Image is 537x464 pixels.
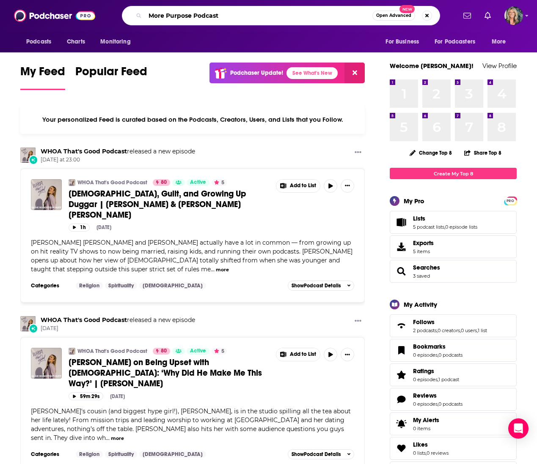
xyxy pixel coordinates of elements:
span: , [438,352,438,358]
a: WHOA That's Good Podcast [20,147,36,163]
button: Share Top 8 [464,145,502,161]
a: Popular Feed [75,64,147,90]
span: ... [211,265,215,273]
a: Searches [413,264,440,271]
span: Ratings [390,363,517,386]
a: My Alerts [390,412,517,435]
a: Follows [393,320,410,332]
span: My Alerts [393,418,410,430]
a: Show notifications dropdown [481,8,494,23]
span: Exports [393,241,410,253]
h3: Categories [31,451,69,458]
span: Follows [390,314,517,337]
span: My Alerts [413,416,439,424]
button: open menu [429,34,487,50]
span: Monitoring [100,36,130,48]
span: Logged in as lisa.beech [504,6,523,25]
a: Follows [413,318,487,326]
div: My Pro [404,197,424,205]
a: [DEMOGRAPHIC_DATA] [139,451,206,458]
a: WHOA That's Good Podcast [77,348,147,355]
a: Show notifications dropdown [460,8,474,23]
span: My Feed [20,64,65,84]
a: Spirituality [105,451,137,458]
button: Show More Button [351,147,365,158]
a: Searches [393,265,410,277]
span: , [438,401,438,407]
button: open menu [486,34,517,50]
span: Reviews [413,392,437,399]
p: Podchaser Update! [230,69,283,76]
a: WHOA That's Good Podcast [41,147,127,155]
span: [DATE] [41,325,195,332]
a: 0 reviews [427,450,449,456]
a: Active [187,179,209,186]
div: New Episode [29,324,38,333]
a: 0 lists [413,450,426,456]
span: 5 items [413,248,434,254]
span: Active [190,178,206,187]
span: Likes [413,441,428,448]
span: ... [106,434,110,442]
span: 0 items [413,426,439,431]
button: Show More Button [341,348,354,361]
a: 0 episodes [413,377,438,382]
button: Show More Button [276,180,320,192]
button: Show More Button [351,316,365,327]
a: Religion [76,282,103,289]
span: Exports [413,239,434,247]
a: 80 [153,179,170,186]
span: , [438,377,438,382]
a: Podchaser - Follow, Share and Rate Podcasts [14,8,95,24]
span: PRO [505,198,515,204]
a: Reviews [413,392,463,399]
input: Search podcasts, credits, & more... [145,9,372,22]
a: Ratings [413,367,459,375]
a: Create My Top 8 [390,168,517,179]
h3: released a new episode [41,147,195,156]
img: WHOA That's Good Podcast [20,316,36,331]
span: [DEMOGRAPHIC_DATA], Guilt, and Growing Up Duggar | [PERSON_NAME] & [PERSON_NAME] [PERSON_NAME] [69,188,246,220]
a: God, Guilt, and Growing Up Duggar | Sadie Robertson Huff & Jinger Duggar Vuolo [31,179,62,210]
button: ShowPodcast Details [288,449,355,459]
a: 0 episodes [413,401,438,407]
span: Bookmarks [390,339,517,362]
a: Active [187,348,209,355]
a: Lists [393,216,410,228]
div: [DATE] [96,224,111,230]
a: Religion [76,451,103,458]
span: Ratings [413,367,434,375]
a: 0 podcasts [438,352,463,358]
span: Open Advanced [376,14,411,18]
a: Bookmarks [393,344,410,356]
a: My Feed [20,64,65,90]
h3: released a new episode [41,316,195,324]
button: 59m 29s [69,392,103,400]
button: Open AdvancedNew [372,11,415,21]
button: more [216,266,229,273]
a: View Profile [482,62,517,70]
span: 80 [161,347,167,355]
a: Ratings [393,369,410,381]
button: open menu [380,34,430,50]
span: More [492,36,506,48]
a: [DEMOGRAPHIC_DATA] [139,282,206,289]
button: Show profile menu [504,6,523,25]
span: Lists [413,215,425,222]
a: Spirituality [105,282,137,289]
span: Show Podcast Details [292,283,341,289]
a: 0 users [461,328,477,333]
span: Show Podcast Details [292,451,341,457]
a: 0 creators [438,328,460,333]
img: User Profile [504,6,523,25]
span: For Podcasters [435,36,475,48]
span: Follows [413,318,435,326]
span: Likes [390,437,517,460]
a: 0 podcasts [438,401,463,407]
img: WHOA That's Good Podcast [69,348,75,355]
